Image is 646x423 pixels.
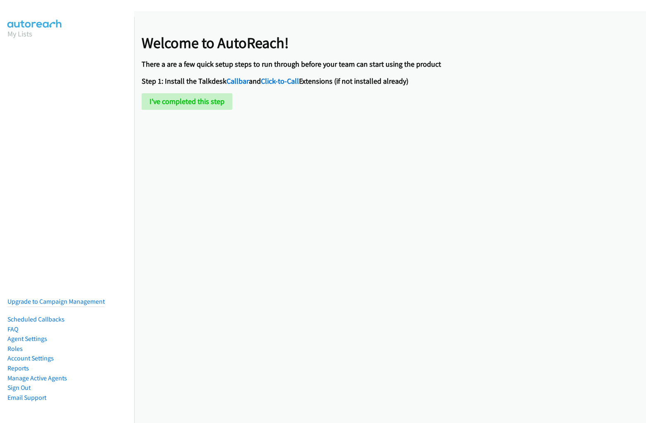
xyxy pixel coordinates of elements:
[142,60,441,69] h4: There a are a few quick setup steps to run through before your team can start using the product
[142,93,232,110] button: I've completed this step
[7,29,32,39] a: My Lists
[142,77,441,86] h4: Step 1: Install the Talkdesk and Extensions (if not installed already)
[7,374,67,382] a: Manage Active Agents
[7,297,105,305] a: Upgrade to Campaign Management
[227,76,249,86] a: Callbar
[7,384,31,392] a: Sign Out
[7,315,65,323] a: Scheduled Callbacks
[261,76,299,86] a: Click-to-Call
[142,34,441,52] h1: Welcome to AutoReach!
[7,364,29,372] a: Reports
[7,335,47,343] a: Agent Settings
[7,354,54,362] a: Account Settings
[7,394,46,401] a: Email Support
[7,345,23,353] a: Roles
[7,325,18,333] a: FAQ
